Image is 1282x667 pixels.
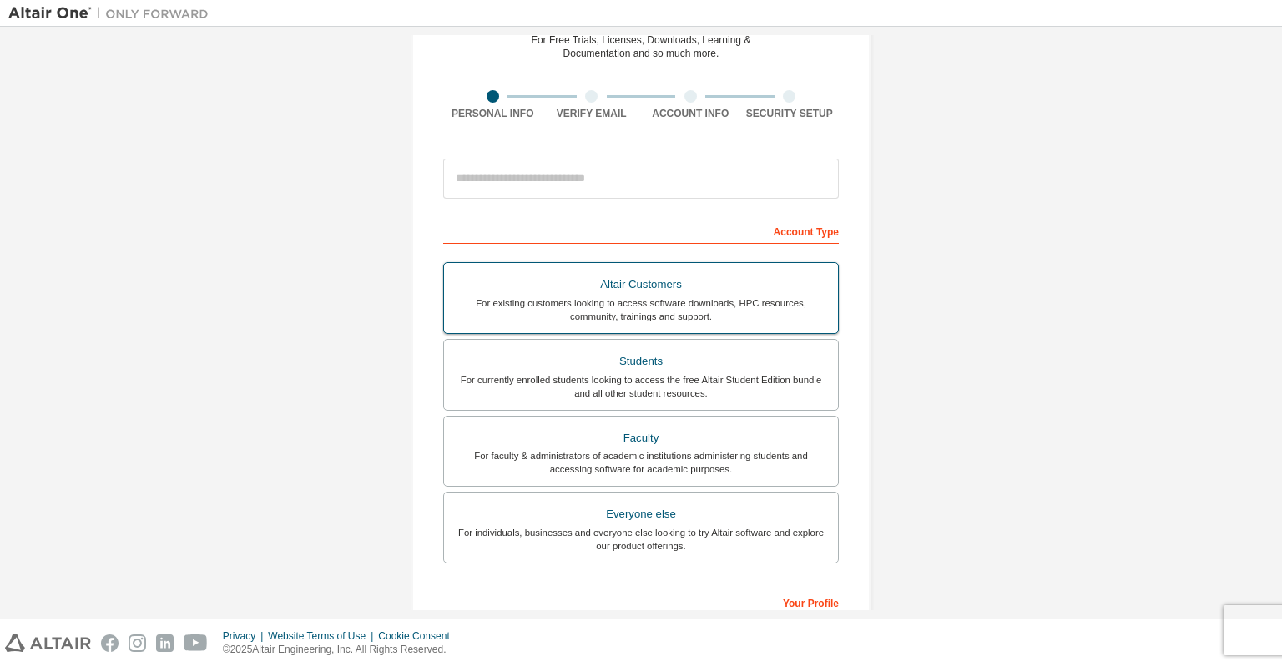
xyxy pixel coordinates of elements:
div: Website Terms of Use [268,629,378,643]
div: Altair Customers [454,273,828,296]
img: instagram.svg [129,634,146,652]
div: Faculty [454,427,828,450]
p: © 2025 Altair Engineering, Inc. All Rights Reserved. [223,643,460,657]
img: facebook.svg [101,634,119,652]
div: Everyone else [454,503,828,526]
div: Personal Info [443,107,543,120]
div: Account Info [641,107,740,120]
div: For individuals, businesses and everyone else looking to try Altair software and explore our prod... [454,526,828,553]
img: youtube.svg [184,634,208,652]
div: Students [454,350,828,373]
div: For Free Trials, Licenses, Downloads, Learning & Documentation and so much more. [532,33,751,60]
div: Your Profile [443,589,839,615]
div: Cookie Consent [378,629,459,643]
div: Privacy [223,629,268,643]
div: For currently enrolled students looking to access the free Altair Student Edition bundle and all ... [454,373,828,400]
div: Security Setup [740,107,840,120]
div: For faculty & administrators of academic institutions administering students and accessing softwa... [454,449,828,476]
img: Altair One [8,5,217,22]
div: Account Type [443,217,839,244]
img: linkedin.svg [156,634,174,652]
div: Verify Email [543,107,642,120]
div: For existing customers looking to access software downloads, HPC resources, community, trainings ... [454,296,828,323]
img: altair_logo.svg [5,634,91,652]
